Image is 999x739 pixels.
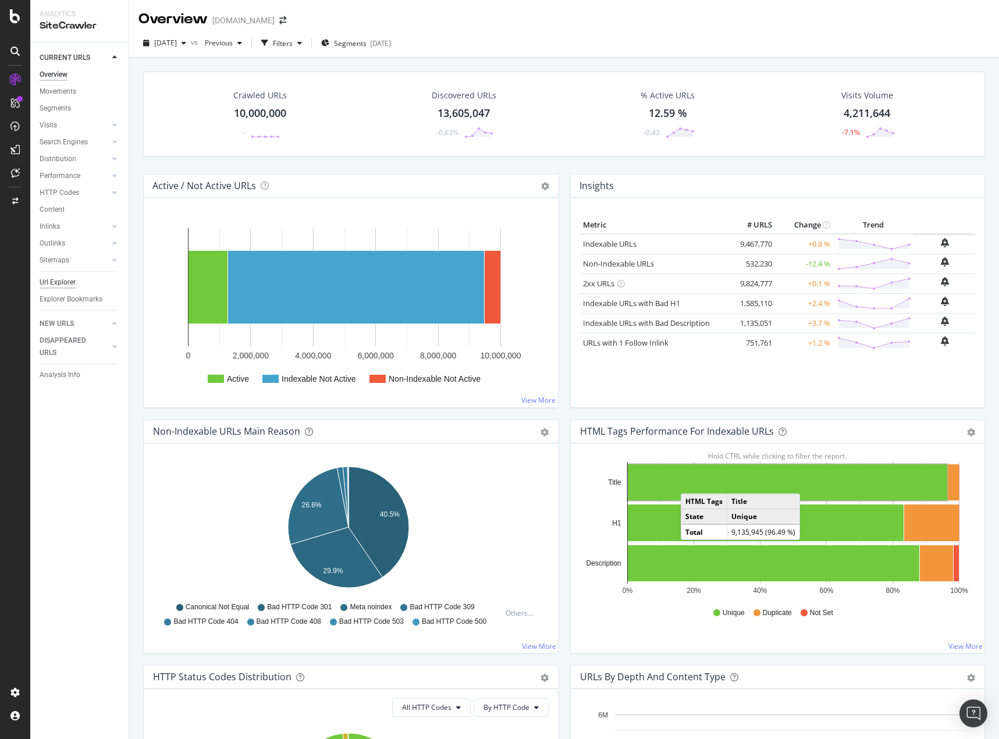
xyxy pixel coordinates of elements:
[370,38,391,48] div: [DATE]
[233,90,287,101] div: Crawled URLs
[138,34,191,52] button: [DATE]
[727,524,799,539] td: 9,135,945 (96.49 %)
[186,351,191,360] text: 0
[474,698,549,717] button: By HTTP Code
[257,34,307,52] button: Filters
[728,234,775,254] td: 9,467,770
[941,238,949,247] div: bell-plus
[810,608,833,618] span: Not Set
[436,127,458,137] div: -0.63%
[40,318,109,330] a: NEW URLS
[200,34,247,52] button: Previous
[40,254,69,267] div: Sitemaps
[763,608,792,618] span: Duplicate
[753,587,767,595] text: 40%
[40,293,120,305] a: Explorer Bookmarks
[681,509,727,525] td: State
[583,318,710,328] a: Indexable URLs with Bad Description
[727,509,799,525] td: Unique
[622,587,632,595] text: 0%
[483,702,529,712] span: By HTTP Code
[941,297,949,306] div: bell-plus
[40,276,120,289] a: Url Explorer
[775,254,833,273] td: -12.4 %
[580,462,971,597] div: A chart.
[541,428,549,436] div: gear
[138,9,208,29] div: Overview
[153,671,291,683] div: HTTP Status Codes Distribution
[40,69,120,81] a: Overview
[40,293,102,305] div: Explorer Bookmarks
[728,313,775,333] td: 1,135,051
[323,567,343,575] text: 29.9%
[886,587,900,595] text: 80%
[775,333,833,353] td: +1.2 %
[586,559,621,567] text: Description
[40,369,120,381] a: Analysis Info
[723,608,745,618] span: Unique
[40,335,98,359] div: DISAPPEARED URLS
[212,15,275,26] div: [DOMAIN_NAME]
[583,239,637,249] a: Indexable URLs
[948,641,983,651] a: View More
[649,106,687,121] div: 12.59 %
[833,216,914,234] th: Trend
[541,182,549,190] i: Options
[40,69,67,81] div: Overview
[40,237,109,250] a: Outlinks
[317,34,396,52] button: Segments[DATE]
[282,374,356,383] text: Indexable Not Active
[40,318,74,330] div: NEW URLS
[583,337,669,348] a: URLs with 1 Follow Inlink
[358,351,394,360] text: 6,000,000
[727,494,799,509] td: Title
[40,237,65,250] div: Outlinks
[392,698,471,717] button: All HTTP Codes
[40,19,119,33] div: SiteCrawler
[681,494,727,509] td: HTML Tags
[40,136,109,148] a: Search Engines
[40,221,109,233] a: Inlinks
[775,234,833,254] td: +0.8 %
[40,119,57,132] div: Visits
[40,119,109,132] a: Visits
[40,170,109,182] a: Performance
[154,38,177,48] span: 2025 Sep. 14th
[687,587,701,595] text: 20%
[339,617,404,627] span: Bad HTTP Code 503
[200,38,233,48] span: Previous
[541,674,549,682] div: gear
[301,501,321,509] text: 26.6%
[844,106,890,121] div: 4,211,644
[380,510,400,518] text: 40.5%
[598,711,608,719] text: 6M
[422,617,486,627] span: Bad HTTP Code 500
[775,313,833,333] td: +3.7 %
[40,86,76,98] div: Movements
[681,524,727,539] td: Total
[410,602,474,612] span: Bad HTTP Code 309
[40,204,120,216] a: Content
[40,86,120,98] a: Movements
[173,617,238,627] span: Bad HTTP Code 404
[153,462,544,597] svg: A chart.
[728,333,775,353] td: 751,761
[583,258,654,269] a: Non-Indexable URLs
[295,351,331,360] text: 4,000,000
[580,216,728,234] th: Metric
[40,170,80,182] div: Performance
[522,641,556,651] a: View More
[40,187,79,199] div: HTTP Codes
[40,9,119,19] div: Analytics
[273,38,293,48] div: Filters
[842,127,860,137] div: -7.1%
[40,102,71,115] div: Segments
[728,254,775,273] td: 532,230
[941,257,949,267] div: bell-plus
[644,127,660,137] div: -0.43
[728,273,775,293] td: 9,824,777
[153,425,300,437] div: Non-Indexable URLs Main Reason
[950,587,968,595] text: 100%
[40,204,65,216] div: Content
[775,216,833,234] th: Change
